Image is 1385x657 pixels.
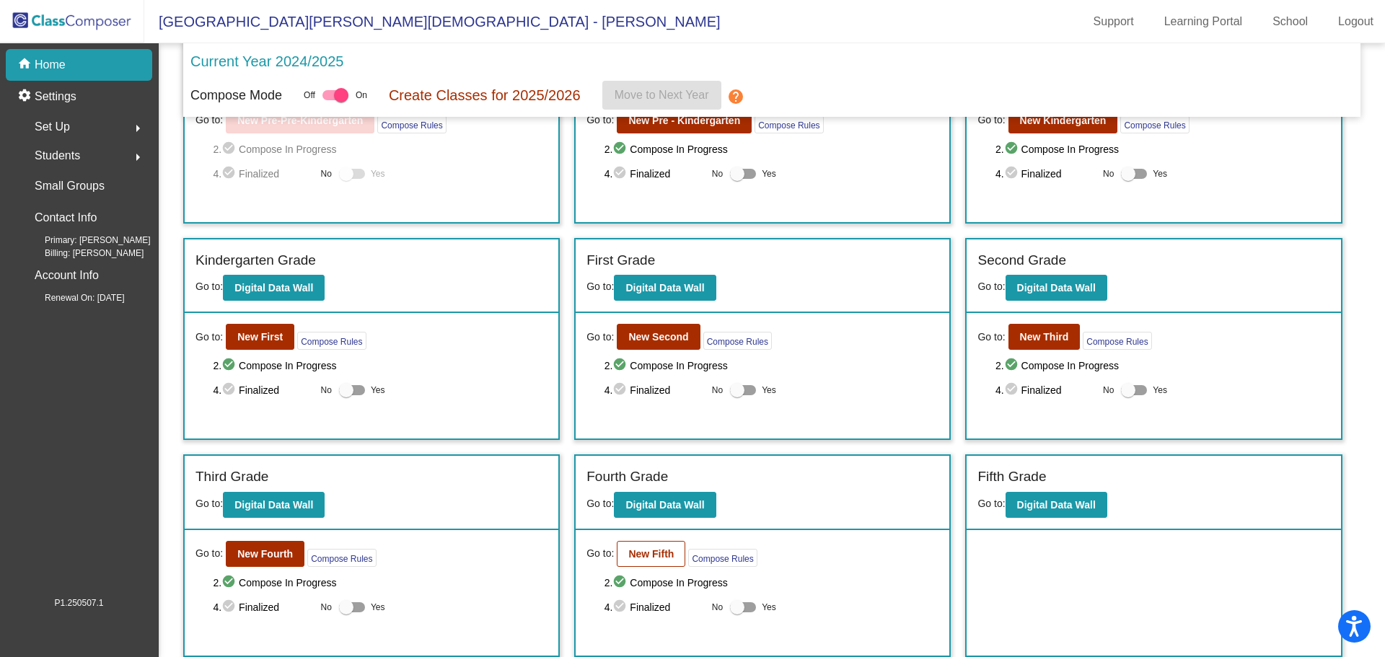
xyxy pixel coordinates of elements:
span: 4. Finalized [604,165,705,182]
label: Kindergarten Grade [195,250,316,271]
button: Compose Rules [1120,115,1189,133]
span: Set Up [35,117,70,137]
span: 2. Compose In Progress [604,574,939,591]
span: No [321,601,332,614]
button: Compose Rules [703,332,772,350]
mat-icon: check_circle [612,165,630,182]
span: Yes [371,599,385,616]
b: Digital Data Wall [234,499,313,511]
span: On [356,89,367,102]
b: New Fifth [628,548,674,560]
span: 4. Finalized [995,382,1096,399]
span: 4. Finalized [604,382,705,399]
mat-icon: check_circle [221,599,239,616]
span: Yes [762,165,776,182]
p: Home [35,56,66,74]
span: [GEOGRAPHIC_DATA][PERSON_NAME][DEMOGRAPHIC_DATA] - [PERSON_NAME] [144,10,721,33]
label: Second Grade [977,250,1066,271]
span: No [321,167,332,180]
span: Move to Next Year [615,89,709,101]
mat-icon: home [17,56,35,74]
mat-icon: check_circle [221,141,239,158]
mat-icon: arrow_right [129,120,146,137]
span: No [1103,167,1114,180]
mat-icon: check_circle [612,357,630,374]
mat-icon: check_circle [612,599,630,616]
span: 2. Compose In Progress [213,357,548,374]
span: 2. Compose In Progress [213,574,548,591]
button: Compose Rules [307,549,376,567]
button: Compose Rules [297,332,366,350]
b: Digital Data Wall [1017,499,1096,511]
span: Go to: [195,113,223,128]
mat-icon: check_circle [1004,357,1021,374]
button: New Pre-Pre-Kindergarten [226,107,374,133]
b: New First [237,331,283,343]
mat-icon: arrow_right [129,149,146,166]
button: Compose Rules [377,115,446,133]
b: Digital Data Wall [625,499,704,511]
span: No [321,384,332,397]
b: Digital Data Wall [234,282,313,294]
mat-icon: check_circle [1004,165,1021,182]
mat-icon: check_circle [221,574,239,591]
button: New Fourth [226,541,304,567]
span: Go to: [195,498,223,509]
mat-icon: check_circle [1004,382,1021,399]
span: Renewal On: [DATE] [22,291,124,304]
button: New Second [617,324,700,350]
span: Yes [371,165,385,182]
span: Yes [762,599,776,616]
mat-icon: check_circle [612,574,630,591]
mat-icon: settings [17,88,35,105]
span: No [1103,384,1114,397]
span: Go to: [586,330,614,345]
button: New Third [1008,324,1081,350]
p: Compose Mode [190,86,282,105]
mat-icon: check_circle [221,165,239,182]
span: 4. Finalized [213,165,313,182]
label: Third Grade [195,467,268,488]
span: Go to: [586,498,614,509]
span: Go to: [195,281,223,292]
span: Yes [1153,165,1167,182]
span: 2. Compose In Progress [604,141,939,158]
p: Contact Info [35,208,97,228]
span: 2. Compose In Progress [213,141,548,158]
p: Create Classes for 2025/2026 [389,84,581,106]
b: New Fourth [237,548,293,560]
button: Move to Next Year [602,81,721,110]
label: Fourth Grade [586,467,668,488]
button: Digital Data Wall [614,275,716,301]
button: New Kindergarten [1008,107,1118,133]
mat-icon: check_circle [1004,141,1021,158]
b: New Kindergarten [1020,115,1107,126]
span: Primary: [PERSON_NAME] [22,234,151,247]
span: Yes [762,382,776,399]
span: Go to: [977,113,1005,128]
span: 4. Finalized [213,382,313,399]
span: Go to: [195,330,223,345]
button: Compose Rules [688,549,757,567]
p: Settings [35,88,76,105]
a: Logout [1327,10,1385,33]
span: 2. Compose In Progress [995,141,1330,158]
mat-icon: check_circle [612,141,630,158]
span: 2. Compose In Progress [604,357,939,374]
button: Compose Rules [1083,332,1151,350]
label: Fifth Grade [977,467,1046,488]
button: Compose Rules [755,115,823,133]
b: Digital Data Wall [625,282,704,294]
span: Students [35,146,80,166]
mat-icon: check_circle [221,357,239,374]
span: Go to: [586,281,614,292]
a: Learning Portal [1153,10,1254,33]
b: New Third [1020,331,1069,343]
b: New Pre - Kindergarten [628,115,740,126]
p: Current Year 2024/2025 [190,50,343,72]
span: 4. Finalized [213,599,313,616]
b: Digital Data Wall [1017,282,1096,294]
button: New Pre - Kindergarten [617,107,752,133]
span: Yes [371,382,385,399]
label: First Grade [586,250,655,271]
